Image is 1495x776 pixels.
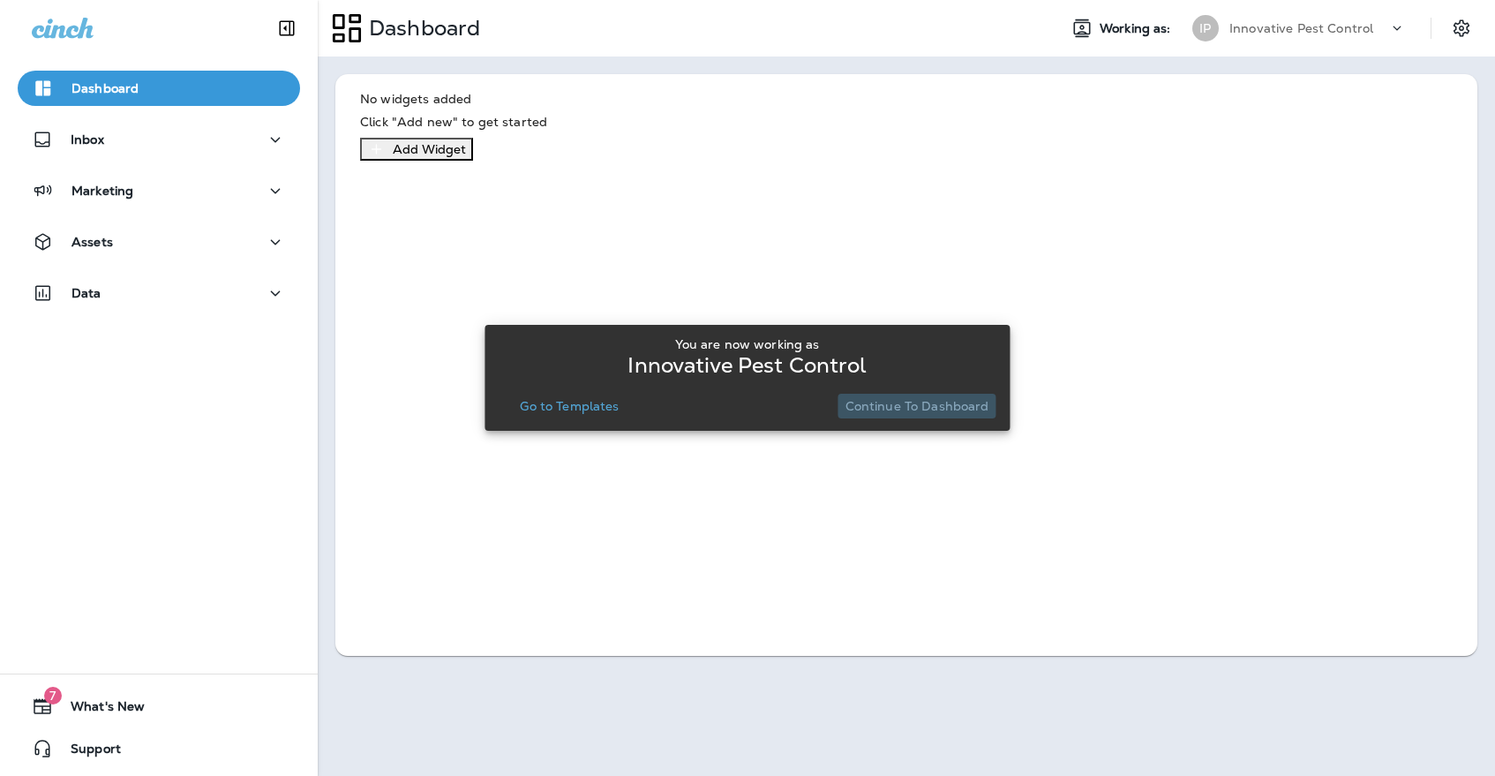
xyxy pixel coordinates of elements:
button: Support [18,731,300,766]
p: Dashboard [71,81,139,95]
button: Settings [1446,12,1477,44]
p: Marketing [71,184,133,198]
div: IP [1192,15,1219,41]
span: 7 [44,687,62,704]
p: Dashboard [362,15,480,41]
button: Data [18,275,300,311]
span: Working as: [1100,21,1175,36]
p: Inbox [71,132,104,147]
p: Click "Add new" to get started [360,115,547,129]
p: No widgets added [360,92,547,106]
button: Dashboard [18,71,300,106]
button: 7What's New [18,689,300,724]
p: Innovative Pest Control [627,358,867,373]
span: Support [53,742,121,763]
div: Add Widget [393,140,466,158]
button: Collapse Sidebar [262,11,312,46]
p: Innovative Pest Control [1229,21,1373,35]
button: Continue to Dashboard [838,394,996,418]
p: You are now working as [675,337,819,351]
button: Inbox [18,122,300,157]
p: Go to Templates [520,399,619,413]
p: Data [71,286,101,300]
button: Marketing [18,173,300,208]
button: Assets [18,224,300,260]
button: Add Widget [360,138,473,161]
p: Assets [71,235,113,249]
button: Go to Templates [513,394,626,418]
p: Continue to Dashboard [845,399,989,413]
span: What's New [53,699,145,720]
